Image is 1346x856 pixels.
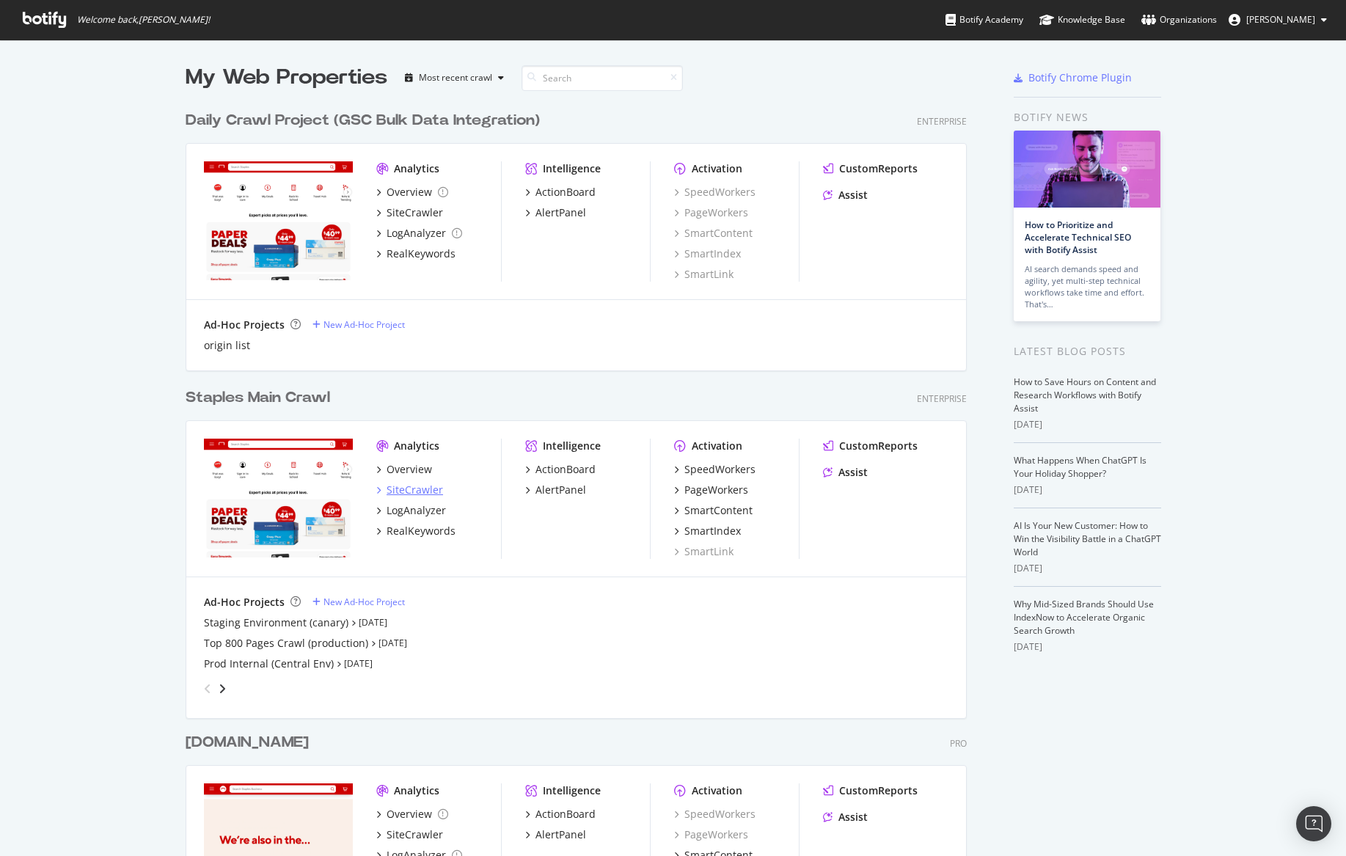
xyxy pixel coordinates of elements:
a: ActionBoard [525,462,596,477]
div: [DATE] [1014,562,1161,575]
div: AI search demands speed and agility, yet multi-step technical workflows take time and effort. Tha... [1025,263,1149,310]
div: RealKeywords [387,524,456,538]
div: My Web Properties [186,63,387,92]
div: Intelligence [543,439,601,453]
div: angle-left [198,677,217,700]
div: Ad-Hoc Projects [204,318,285,332]
div: Organizations [1141,12,1217,27]
div: SmartIndex [684,524,741,538]
a: Overview [376,807,448,822]
div: Activation [692,783,742,798]
div: AlertPanel [535,483,586,497]
div: Latest Blog Posts [1014,343,1161,359]
div: PageWorkers [684,483,748,497]
a: RealKeywords [376,524,456,538]
a: CustomReports [823,783,918,798]
a: SmartLink [674,267,734,282]
a: CustomReports [823,161,918,176]
div: Activation [692,161,742,176]
div: AlertPanel [535,205,586,220]
div: SiteCrawler [387,483,443,497]
a: SmartLink [674,544,734,559]
a: Assist [823,810,868,824]
div: LogAnalyzer [387,503,446,518]
div: Enterprise [917,115,967,128]
div: Assist [838,810,868,824]
div: SmartContent [684,503,753,518]
div: Botify Academy [946,12,1023,27]
a: AI Is Your New Customer: How to Win the Visibility Battle in a ChatGPT World [1014,519,1161,558]
span: Welcome back, [PERSON_NAME] ! [77,14,210,26]
a: How to Save Hours on Content and Research Workflows with Botify Assist [1014,376,1156,414]
div: SmartContent [674,226,753,241]
div: Knowledge Base [1039,12,1125,27]
a: How to Prioritize and Accelerate Technical SEO with Botify Assist [1025,219,1131,256]
div: Intelligence [543,783,601,798]
button: Most recent crawl [399,66,510,89]
div: ActionBoard [535,185,596,200]
button: [PERSON_NAME] [1217,8,1339,32]
div: Overview [387,807,432,822]
div: Analytics [394,161,439,176]
div: SiteCrawler [387,205,443,220]
a: What Happens When ChatGPT Is Your Holiday Shopper? [1014,454,1146,480]
div: SmartIndex [674,246,741,261]
div: LogAnalyzer [387,226,446,241]
a: Assist [823,465,868,480]
a: SmartIndex [674,524,741,538]
a: [DATE] [378,637,407,649]
div: angle-right [217,681,227,696]
a: SiteCrawler [376,827,443,842]
a: SpeedWorkers [674,185,756,200]
a: Overview [376,462,432,477]
a: [DATE] [359,616,387,629]
a: SiteCrawler [376,483,443,497]
div: CustomReports [839,161,918,176]
a: SiteCrawler [376,205,443,220]
a: AlertPanel [525,483,586,497]
div: Assist [838,465,868,480]
a: PageWorkers [674,483,748,497]
div: Ad-Hoc Projects [204,595,285,610]
div: [DATE] [1014,483,1161,497]
a: [DATE] [344,657,373,670]
a: Prod Internal (Central Env) [204,656,334,671]
div: CustomReports [839,439,918,453]
div: Enterprise [917,392,967,405]
a: SpeedWorkers [674,807,756,822]
a: [DOMAIN_NAME] [186,732,315,753]
div: Analytics [394,439,439,453]
a: PageWorkers [674,827,748,842]
div: CustomReports [839,783,918,798]
a: Top 800 Pages Crawl (production) [204,636,368,651]
div: Intelligence [543,161,601,176]
a: Why Mid-Sized Brands Should Use IndexNow to Accelerate Organic Search Growth [1014,598,1154,637]
a: AlertPanel [525,205,586,220]
a: New Ad-Hoc Project [312,318,405,331]
div: SiteCrawler [387,827,443,842]
a: LogAnalyzer [376,503,446,518]
a: Staging Environment (canary) [204,615,348,630]
div: origin list [204,338,250,353]
div: Analytics [394,783,439,798]
img: staples.com [204,161,353,280]
div: New Ad-Hoc Project [323,596,405,608]
div: Open Intercom Messenger [1296,806,1331,841]
div: Daily Crawl Project (GSC Bulk Data Integration) [186,110,540,131]
a: Assist [823,188,868,202]
div: New Ad-Hoc Project [323,318,405,331]
a: AlertPanel [525,827,586,842]
a: ActionBoard [525,807,596,822]
a: PageWorkers [674,205,748,220]
div: Overview [387,462,432,477]
img: staples.com [204,439,353,557]
input: Search [522,65,683,91]
a: Overview [376,185,448,200]
div: [DATE] [1014,640,1161,654]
